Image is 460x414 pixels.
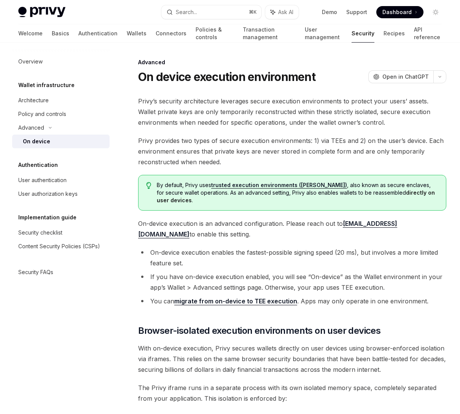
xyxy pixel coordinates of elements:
svg: Tip [146,182,151,189]
a: User authorization keys [12,187,110,201]
div: Content Security Policies (CSPs) [18,242,100,251]
a: Recipes [384,24,405,43]
div: Advanced [138,59,446,66]
img: light logo [18,7,65,17]
button: Search...⌘K [161,5,261,19]
a: Transaction management [243,24,296,43]
button: Toggle dark mode [430,6,442,18]
li: You can . Apps may only operate in one environment. [138,296,446,306]
h5: Implementation guide [18,213,76,222]
div: Architecture [18,96,49,105]
a: User authentication [12,173,110,187]
a: Demo [322,8,337,16]
span: On-device execution is an advanced configuration. Please reach out to to enable this setting. [138,218,446,240]
a: Dashboard [376,6,423,18]
button: Ask AI [265,5,299,19]
a: Policies & controls [196,24,234,43]
span: With on-device execution, Privy secures wallets directly on user devices using browser-enforced i... [138,343,446,375]
h5: Authentication [18,160,58,170]
a: Connectors [156,24,186,43]
div: On device [23,137,50,146]
span: Open in ChatGPT [382,73,429,81]
a: User management [305,24,342,43]
div: Policy and controls [18,109,66,119]
a: Wallets [127,24,146,43]
a: Policy and controls [12,107,110,121]
a: Overview [12,55,110,68]
h1: On device execution environment [138,70,315,84]
div: Security checklist [18,228,62,237]
a: Basics [52,24,69,43]
li: On-device execution enables the fastest-possible signing speed (20 ms), but involves a more limit... [138,247,446,268]
a: Security FAQs [12,265,110,279]
a: Authentication [78,24,118,43]
li: If you have on-device execution enabled, you will see “On-device” as the Wallet environment in yo... [138,271,446,293]
a: Security [352,24,374,43]
a: migrate from on-device to TEE execution [174,297,297,305]
a: trusted execution environments ([PERSON_NAME]) [211,182,347,189]
a: API reference [414,24,442,43]
button: Open in ChatGPT [368,70,433,83]
div: Advanced [18,123,44,132]
span: ⌘ K [249,9,257,15]
span: Privy provides two types of secure execution environments: 1) via TEEs and 2) on the user’s devic... [138,135,446,167]
span: Dashboard [382,8,412,16]
a: Support [346,8,367,16]
div: Overview [18,57,43,66]
span: By default, Privy uses , also known as secure enclaves, for secure wallet operations. As an advan... [157,181,438,204]
span: Privy’s security architecture leverages secure execution environments to protect your users’ asse... [138,96,446,128]
a: Content Security Policies (CSPs) [12,240,110,253]
div: Security FAQs [18,268,53,277]
span: Browser-isolated execution environments on user devices [138,325,380,337]
div: User authentication [18,176,67,185]
div: Search... [176,8,197,17]
span: Ask AI [278,8,293,16]
a: Welcome [18,24,43,43]
a: Security checklist [12,226,110,240]
h5: Wallet infrastructure [18,81,75,90]
a: On device [12,135,110,148]
span: The Privy iframe runs in a separate process with its own isolated memory space, completely separa... [138,382,446,404]
div: User authorization keys [18,189,78,198]
a: Architecture [12,94,110,107]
